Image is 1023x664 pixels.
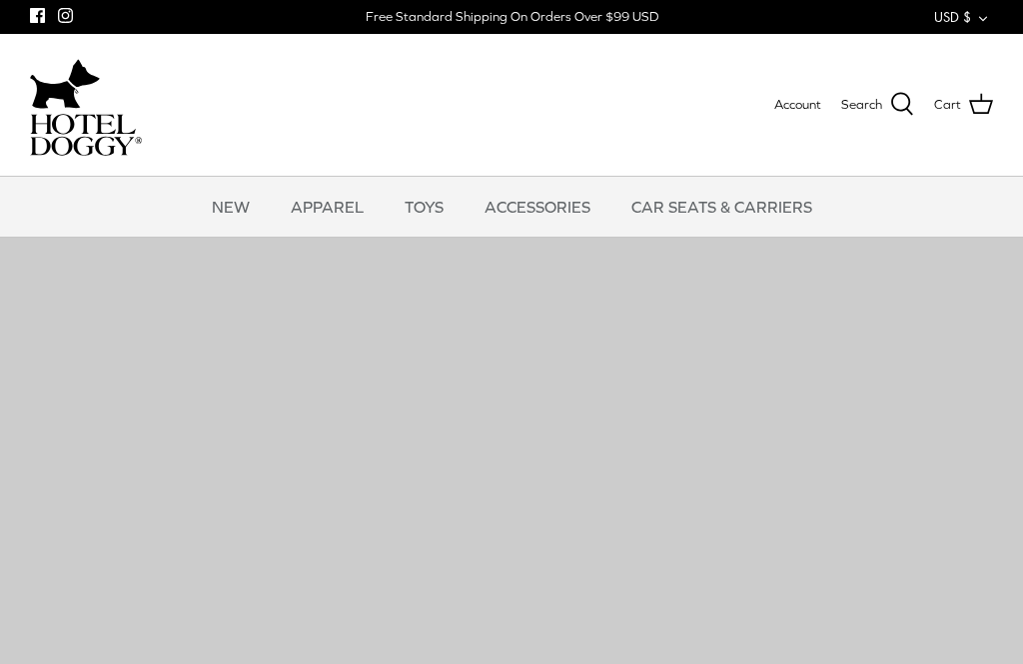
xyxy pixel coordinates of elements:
a: TOYS [387,177,462,237]
span: Account [774,97,821,112]
img: dog-icon.svg [30,54,100,114]
span: Cart [934,95,961,116]
a: Account [774,95,821,116]
a: APPAREL [273,177,382,237]
a: Cart [934,92,993,118]
a: CAR SEATS & CARRIERS [613,177,830,237]
a: hoteldoggycom [30,54,142,156]
a: Instagram [58,8,73,23]
a: ACCESSORIES [467,177,608,237]
img: hoteldoggycom [30,114,142,156]
a: Search [841,92,914,118]
span: Search [841,95,882,116]
a: NEW [194,177,268,237]
a: Free Standard Shipping On Orders Over $99 USD [366,2,658,32]
div: Free Standard Shipping On Orders Over $99 USD [366,8,658,26]
a: Facebook [30,8,45,23]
